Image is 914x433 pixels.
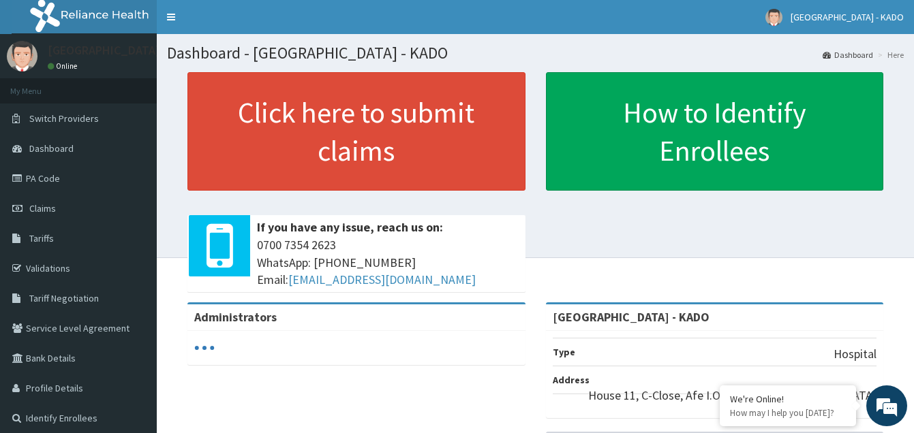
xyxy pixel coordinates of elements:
strong: [GEOGRAPHIC_DATA] - KADO [553,309,710,325]
a: How to Identify Enrollees [546,72,884,191]
a: [EMAIL_ADDRESS][DOMAIN_NAME] [288,272,476,287]
span: 0700 7354 2623 WhatsApp: [PHONE_NUMBER] Email: [257,236,519,289]
a: Click here to submit claims [187,72,525,191]
svg: audio-loading [194,338,215,358]
a: Dashboard [823,49,873,61]
p: House 11, C-Close, Afe I.O. Street, [GEOGRAPHIC_DATA] [588,387,877,404]
span: [GEOGRAPHIC_DATA] - KADO [791,11,904,23]
b: Administrators [194,309,277,325]
h1: Dashboard - [GEOGRAPHIC_DATA] - KADO [167,44,904,62]
p: How may I help you today? [730,407,846,419]
span: Tariff Negotiation [29,292,99,304]
p: [GEOGRAPHIC_DATA] - KADO [48,44,199,57]
img: User Image [7,41,37,71]
li: Here [874,49,904,61]
span: Claims [29,202,56,214]
b: Type [553,346,575,358]
b: If you have any issue, reach us on: [257,219,443,235]
img: User Image [765,9,782,26]
span: Switch Providers [29,112,99,125]
span: Dashboard [29,142,74,155]
b: Address [553,374,590,386]
div: We're Online! [730,393,846,405]
p: Hospital [834,345,877,363]
span: Tariffs [29,232,54,244]
a: Online [48,61,80,71]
